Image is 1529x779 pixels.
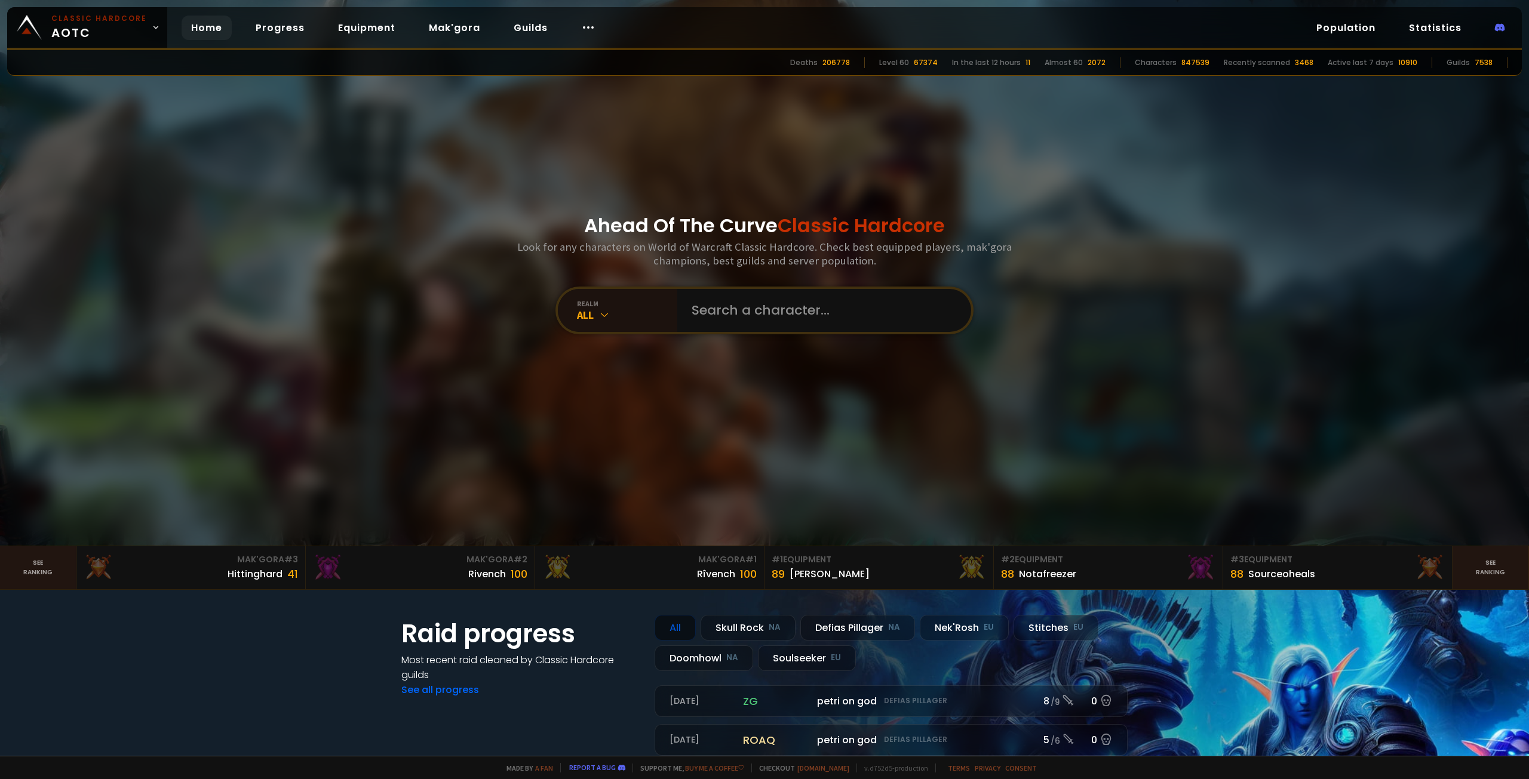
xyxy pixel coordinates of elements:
small: EU [984,621,994,633]
div: Characters [1135,57,1177,68]
div: realm [577,299,677,308]
a: #3Equipment88Sourceoheals [1223,546,1453,589]
a: a fan [535,763,553,772]
div: [PERSON_NAME] [790,566,870,581]
span: # 2 [514,553,527,565]
small: NA [726,652,738,664]
span: # 3 [1230,553,1244,565]
a: Privacy [975,763,1000,772]
span: Checkout [751,763,849,772]
div: Mak'Gora [84,553,298,566]
div: Nek'Rosh [920,615,1009,641]
span: # 1 [772,553,783,565]
a: [DOMAIN_NAME] [797,763,849,772]
h1: Raid progress [401,615,640,652]
div: 100 [511,566,527,582]
div: 847539 [1181,57,1209,68]
a: Statistics [1399,16,1471,40]
div: Mak'Gora [542,553,757,566]
div: Equipment [772,553,986,566]
div: Equipment [1001,553,1215,566]
a: #1Equipment89[PERSON_NAME] [764,546,994,589]
span: Made by [499,763,553,772]
h1: Ahead Of The Curve [584,211,945,240]
a: Mak'Gora#1Rîvench100 [535,546,764,589]
a: Population [1307,16,1385,40]
div: Doomhowl [655,645,753,671]
h4: Most recent raid cleaned by Classic Hardcore guilds [401,652,640,682]
input: Search a character... [684,289,957,332]
small: NA [769,621,781,633]
div: All [577,308,677,322]
div: Hittinghard [228,566,283,581]
small: NA [888,621,900,633]
div: Recently scanned [1224,57,1290,68]
a: See all progress [401,683,479,697]
span: Support me, [633,763,744,772]
div: Active last 7 days [1328,57,1393,68]
div: Stitches [1014,615,1098,641]
small: EU [831,652,841,664]
a: Mak'Gora#2Rivench100 [306,546,535,589]
div: Skull Rock [701,615,796,641]
span: AOTC [51,13,147,42]
a: Classic HardcoreAOTC [7,7,167,48]
div: Rîvench [697,566,735,581]
a: Report a bug [569,763,616,772]
div: Guilds [1447,57,1470,68]
div: Soulseeker [758,645,856,671]
div: In the last 12 hours [952,57,1021,68]
div: 7538 [1475,57,1493,68]
a: Progress [246,16,314,40]
div: All [655,615,696,641]
small: EU [1073,621,1083,633]
div: 100 [740,566,757,582]
div: 206778 [822,57,850,68]
div: 2072 [1088,57,1106,68]
div: 88 [1001,566,1014,582]
div: Rivench [468,566,506,581]
a: Equipment [328,16,405,40]
a: #2Equipment88Notafreezer [994,546,1223,589]
div: Level 60 [879,57,909,68]
small: Classic Hardcore [51,13,147,24]
div: Deaths [790,57,818,68]
div: 67374 [914,57,938,68]
div: Almost 60 [1045,57,1083,68]
div: 88 [1230,566,1244,582]
div: 10910 [1398,57,1417,68]
div: Defias Pillager [800,615,915,641]
div: 3468 [1295,57,1313,68]
a: [DATE]zgpetri on godDefias Pillager8 /90 [655,685,1128,717]
div: Sourceoheals [1248,566,1315,581]
span: # 3 [284,553,298,565]
div: Notafreezer [1019,566,1076,581]
span: v. d752d5 - production [856,763,928,772]
span: Classic Hardcore [778,212,945,239]
a: Mak'gora [419,16,490,40]
a: Consent [1005,763,1037,772]
a: Guilds [504,16,557,40]
div: 89 [772,566,785,582]
div: Mak'Gora [313,553,527,566]
a: Home [182,16,232,40]
a: Mak'Gora#3Hittinghard41 [76,546,306,589]
span: # 2 [1001,553,1015,565]
div: 41 [287,566,298,582]
span: # 1 [745,553,757,565]
a: Seeranking [1453,546,1529,589]
a: Terms [948,763,970,772]
a: Buy me a coffee [685,763,744,772]
div: Equipment [1230,553,1445,566]
div: 11 [1026,57,1030,68]
h3: Look for any characters on World of Warcraft Classic Hardcore. Check best equipped players, mak'g... [512,240,1017,267]
a: [DATE]roaqpetri on godDefias Pillager5 /60 [655,724,1128,756]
